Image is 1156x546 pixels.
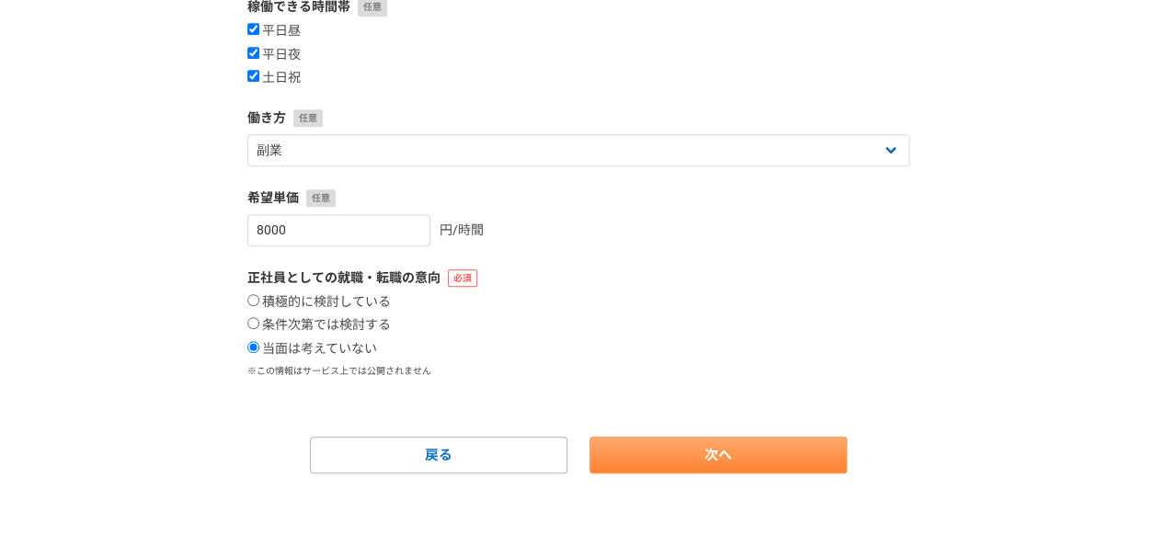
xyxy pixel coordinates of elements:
[310,437,567,473] a: 戻る
[247,317,259,329] input: 条件次第では検討する
[247,70,259,82] input: 土日祝
[247,294,259,306] input: 積極的に検討している
[440,222,484,237] span: 円/時間
[247,317,391,334] label: 条件次第では検討する
[589,437,847,473] a: 次へ
[247,341,259,353] input: 当面は考えていない
[247,70,301,86] label: 土日祝
[247,294,391,311] label: 積極的に検討している
[247,188,910,208] label: 希望単価
[247,364,910,378] p: ※この情報はサービス上では公開されません
[247,341,377,358] label: 当面は考えていない
[247,47,259,59] input: 平日夜
[247,23,259,35] input: 平日昼
[247,268,910,288] label: 正社員としての就職・転職の意向
[247,108,910,128] label: 働き方
[247,47,301,63] label: 平日夜
[247,23,301,40] label: 平日昼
